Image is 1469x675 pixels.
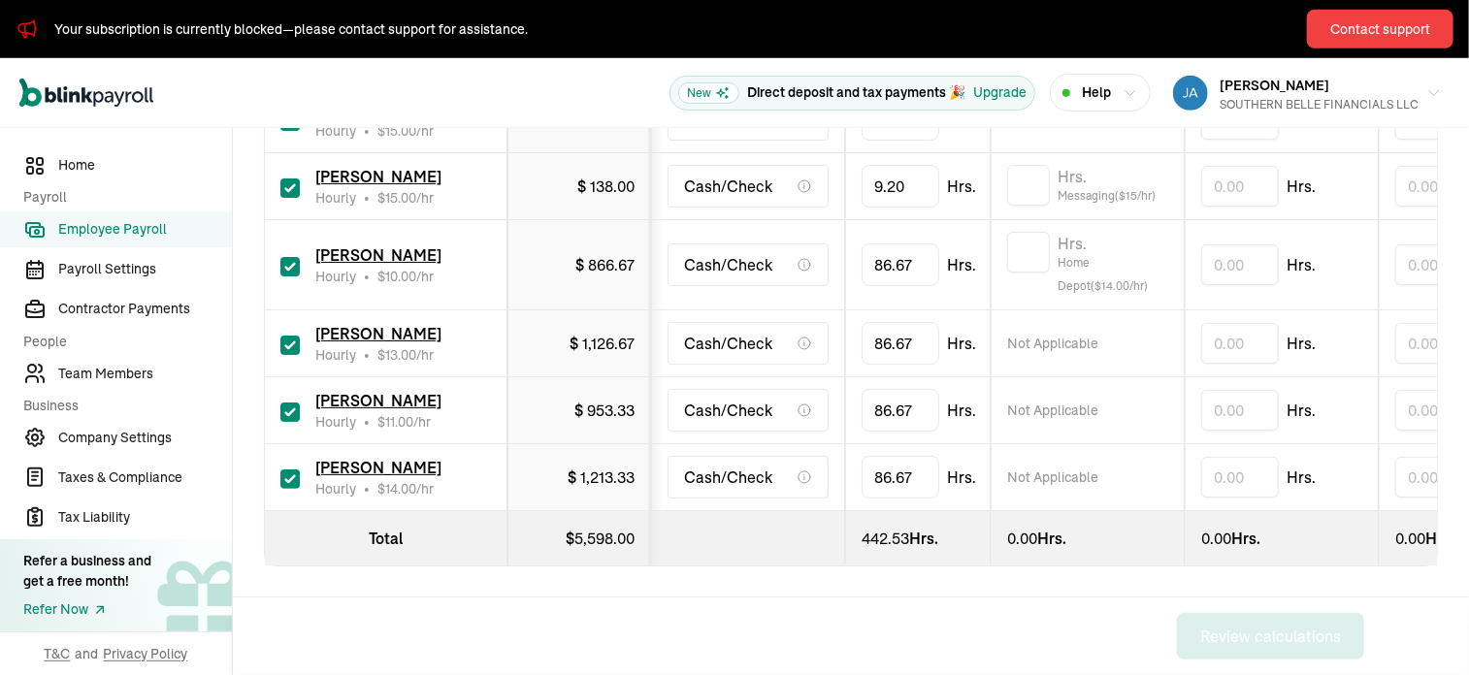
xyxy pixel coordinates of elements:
span: Hourly [315,479,356,498]
span: 14.00 [385,480,416,498]
span: Hourly [315,188,356,208]
input: TextInput [862,165,939,208]
span: /hr [377,121,434,141]
input: TextInput [862,322,939,365]
div: $ [524,527,635,550]
span: • [364,412,370,432]
span: /hr [377,345,434,365]
div: $ [577,175,635,198]
span: Hrs. [947,399,976,422]
span: 15.00 [385,122,416,140]
div: Hrs. [862,527,974,550]
span: Team Members [58,364,232,384]
span: Cash/Check [684,253,772,276]
span: 0.00 [1201,529,1231,548]
span: Hrs. [947,466,976,489]
span: • [364,188,370,208]
span: 0.00 [1395,529,1425,548]
span: 442.53 [862,529,909,548]
span: Tax Liability [58,507,232,528]
span: Cash/Check [684,332,772,355]
span: [PERSON_NAME] [1220,77,1329,94]
span: Hrs. [947,253,976,276]
span: Home Depot ($ 14.00 /hr) [1058,251,1168,298]
button: Help [1050,74,1151,112]
span: T&C [45,644,71,663]
span: [PERSON_NAME] [315,245,441,265]
span: 866.67 [588,255,635,274]
span: 11.00 [385,413,413,431]
span: 10.00 [385,268,416,285]
span: $ [377,268,416,285]
span: Not Applicable [1007,401,1098,420]
p: Direct deposit and tax payments 🎉 [747,82,965,103]
span: Payroll [23,187,220,208]
span: $ [377,480,416,498]
span: $ [377,122,416,140]
span: 138.00 [590,177,635,196]
span: Hourly [315,345,356,365]
div: Refer a business and get a free month! [23,551,151,592]
input: 0.00 [1201,166,1279,207]
span: Not Applicable [1007,334,1098,353]
span: [PERSON_NAME] [315,391,441,410]
span: Help [1082,82,1111,103]
iframe: Chat Widget [1372,582,1469,675]
span: 953.33 [587,401,635,420]
span: Privacy Policy [104,644,188,663]
div: Hrs. [1201,527,1362,550]
span: $ [377,189,416,207]
span: Hourly [315,412,356,432]
span: Hrs. [1287,466,1316,489]
span: [PERSON_NAME] [315,167,441,186]
span: 5,598.00 [574,529,635,548]
span: Taxes & Compliance [58,467,232,488]
span: Hourly [315,267,356,286]
span: /hr [377,188,434,208]
button: Upgrade [973,82,1027,103]
span: Home [58,155,232,176]
button: Contact support [1307,10,1453,48]
span: Hrs. [1287,399,1316,422]
div: Contact support [1330,19,1430,40]
span: Hrs. [947,332,976,355]
span: Cash/Check [684,175,772,198]
div: $ [568,466,635,489]
span: Business [23,396,220,416]
span: /hr [377,412,431,432]
div: Total [280,527,491,550]
span: 0.00 [1007,529,1037,548]
span: Hrs. [1287,332,1316,355]
span: • [364,345,370,365]
div: SOUTHERN BELLE FINANCIALS LLC [1220,96,1419,113]
span: [PERSON_NAME] [315,458,441,477]
span: /hr [377,479,434,498]
span: Hrs. [1287,175,1316,198]
input: 0.00 [1201,457,1279,498]
span: Hourly [315,121,356,141]
input: TextInput [862,456,939,498]
span: /hr [377,267,434,286]
span: Hrs. [1058,165,1156,184]
span: Messaging ($ 15 /hr) [1058,184,1156,208]
span: 1,126.67 [582,334,635,353]
span: Cash/Check [684,399,772,422]
span: Hrs. [1287,253,1316,276]
a: Refer Now [23,599,151,620]
span: $ [377,346,416,364]
div: Hrs. [1007,527,1168,550]
span: • [364,121,370,141]
div: $ [574,399,635,422]
div: Review calculations [1200,625,1341,648]
span: Hrs. [947,175,976,198]
button: [PERSON_NAME]SOUTHERN BELLE FINANCIALS LLC [1165,69,1450,117]
span: Employee Payroll [58,219,232,240]
nav: Global [19,65,153,121]
input: 0.00 [1201,244,1279,285]
span: • [364,479,370,498]
input: TextInput [862,389,939,432]
span: Contractor Payments [58,299,232,319]
div: Your subscription is currently blocked—please contact support for assistance. [54,19,528,40]
span: 1,213.33 [580,467,635,487]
